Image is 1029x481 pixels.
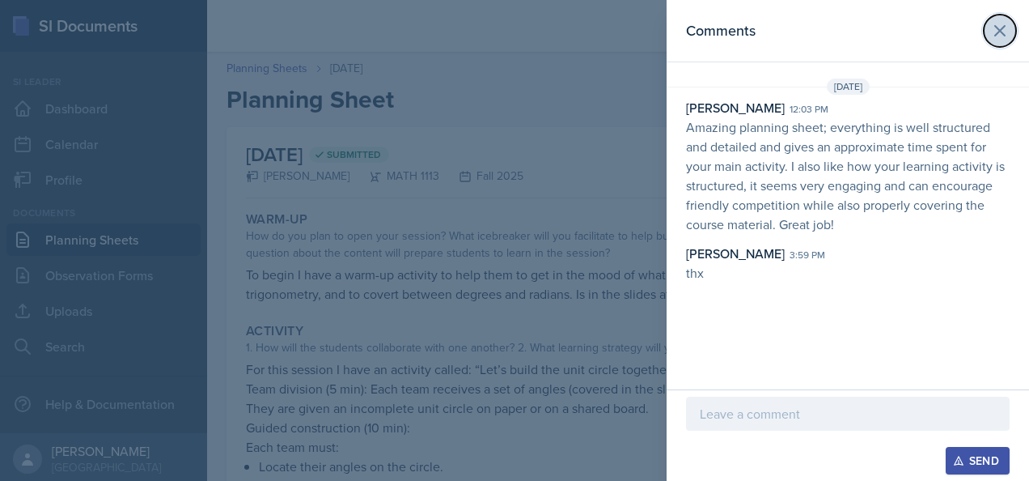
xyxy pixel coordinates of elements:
[686,98,785,117] div: [PERSON_NAME]
[686,263,1010,283] p: thx
[686,117,1010,234] p: Amazing planning sheet; everything is well structured and detailed and gives an approximate time ...
[956,454,999,467] div: Send
[827,79,870,95] span: [DATE]
[686,19,756,42] h2: Comments
[790,248,825,262] div: 3:59 pm
[686,244,785,263] div: [PERSON_NAME]
[946,447,1010,475] button: Send
[790,102,828,117] div: 12:03 pm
